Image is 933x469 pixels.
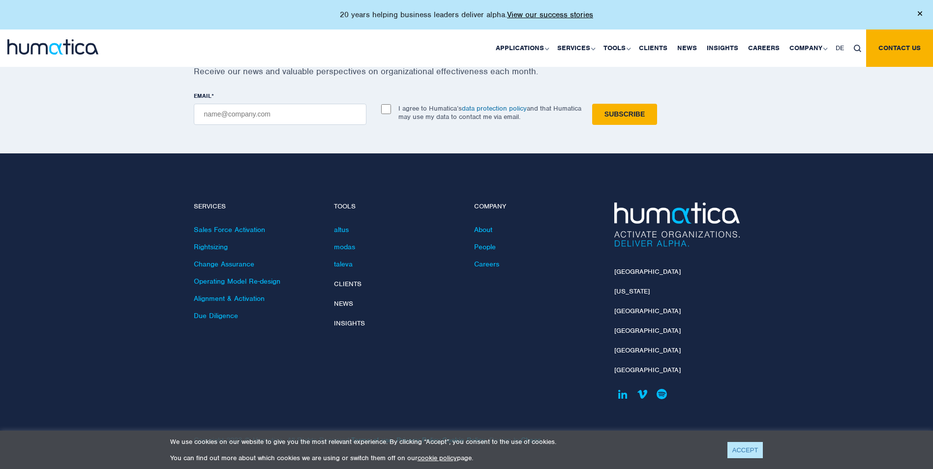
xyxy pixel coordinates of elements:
a: News [672,29,702,67]
a: Due Diligence [194,311,238,320]
a: altus [334,225,349,234]
a: Rightsizing [194,242,228,251]
a: [US_STATE] [614,287,650,295]
a: Insights [334,319,365,327]
h4: Company [474,203,600,211]
a: Humatica on Linkedin [614,385,632,403]
img: logo [7,39,98,55]
p: I agree to Humatica’s and that Humatica may use my data to contact me via email. [398,104,581,121]
a: data protection policy [462,104,527,113]
a: Careers [474,260,499,268]
img: search_icon [854,45,861,52]
a: taleva [334,260,353,268]
a: Applications [491,29,552,67]
p: 20 years helping business leaders deliver alpha. [340,10,593,20]
img: Humatica [614,203,740,247]
a: Sales Force Activation [194,225,265,234]
a: cookie policy [418,454,457,462]
a: [GEOGRAPHIC_DATA] [614,267,681,276]
a: Company [784,29,831,67]
a: [GEOGRAPHIC_DATA] [614,326,681,335]
span: DE [836,44,844,52]
a: [GEOGRAPHIC_DATA] [614,307,681,315]
a: ACCEPT [727,442,763,458]
a: Change Assurance [194,260,254,268]
a: Insights [702,29,743,67]
p: Receive our news and valuable perspectives on organizational effectiveness each month. [194,66,740,77]
a: Humatica on Spotify [654,385,671,403]
a: Operating Model Re-design [194,277,280,286]
a: Clients [334,280,361,288]
input: I agree to Humatica’sdata protection policyand that Humatica may use my data to contact me via em... [381,104,391,114]
a: Alignment & Activation [194,294,265,303]
a: Clients [634,29,672,67]
input: name@company.com [194,104,366,125]
a: People [474,242,496,251]
h4: Tools [334,203,459,211]
a: Tools [599,29,634,67]
a: Careers [743,29,784,67]
a: [GEOGRAPHIC_DATA] [614,366,681,374]
a: modas [334,242,355,251]
p: Copyright 2023 © Humatica. All Rights Reserved. . . . Design by . [194,416,600,444]
a: Services [552,29,599,67]
span: EMAIL [194,92,211,100]
a: Contact us [866,29,933,67]
a: News [334,299,353,308]
input: Subscribe [592,104,657,125]
p: You can find out more about which cookies we are using or switch them off on our page. [170,454,715,462]
a: About [474,225,492,234]
a: DE [831,29,849,67]
h4: Services [194,203,319,211]
p: We use cookies on our website to give you the most relevant experience. By clicking “Accept”, you... [170,438,715,446]
a: [GEOGRAPHIC_DATA] [614,346,681,354]
a: Humatica on Vimeo [634,385,651,403]
a: View our success stories [507,10,593,20]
